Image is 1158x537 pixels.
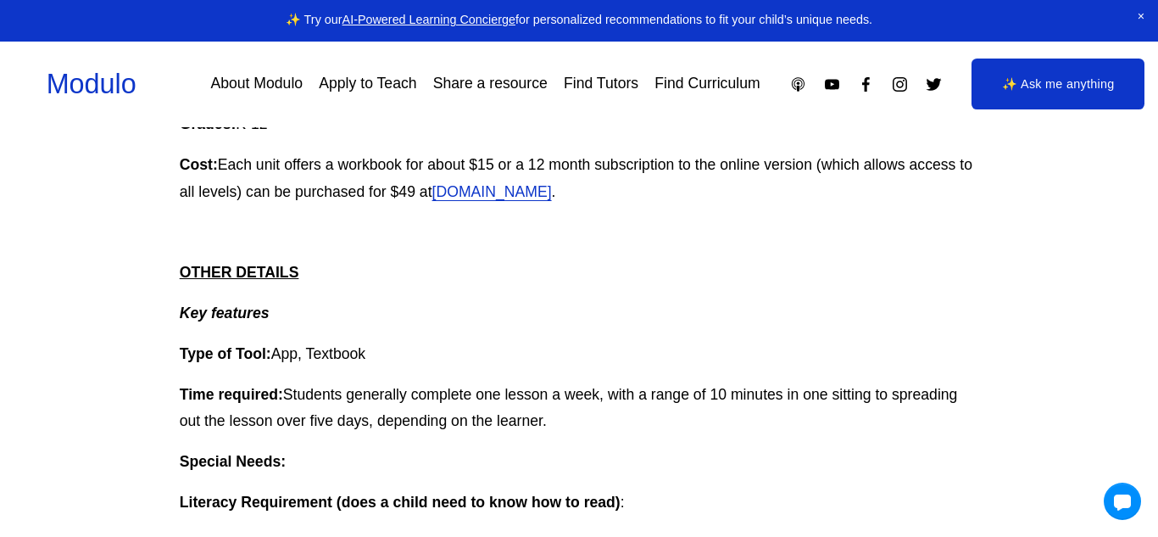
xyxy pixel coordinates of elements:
a: YouTube [823,76,841,93]
a: Share a resource [433,70,548,99]
a: AI-Powered Learning Concierge [342,13,515,26]
a: Apple Podcasts [789,76,807,93]
a: Find Curriculum [654,70,760,99]
a: Instagram [891,76,909,93]
em: Key features [180,305,270,322]
a: ✨ Ask me anything [971,59,1144,109]
strong: Literacy Requirement (does a child need to know how to read) [180,494,621,511]
p: Each unit offers a workbook for about $15 or a 12 month subscription to the online version (which... [180,152,979,206]
strong: Cost: [180,156,218,173]
p: Students generally complete one lesson a week, with a range of 10 minutes in one sitting to sprea... [180,382,979,436]
strong: Time required: [180,386,283,403]
strong: Type of Tool: [180,345,271,362]
strong: OTHER DETAILS [180,264,299,281]
a: About Modulo [210,70,303,99]
a: Apply to Teach [319,70,416,99]
a: Facebook [857,76,875,93]
strong: Special Needs: [180,453,286,470]
a: Find Tutors [564,70,638,99]
p: : [180,489,979,517]
p: App, Textbook [180,341,979,368]
a: Twitter [925,76,943,93]
a: Modulo [47,69,136,99]
a: [DOMAIN_NAME] [432,183,552,200]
